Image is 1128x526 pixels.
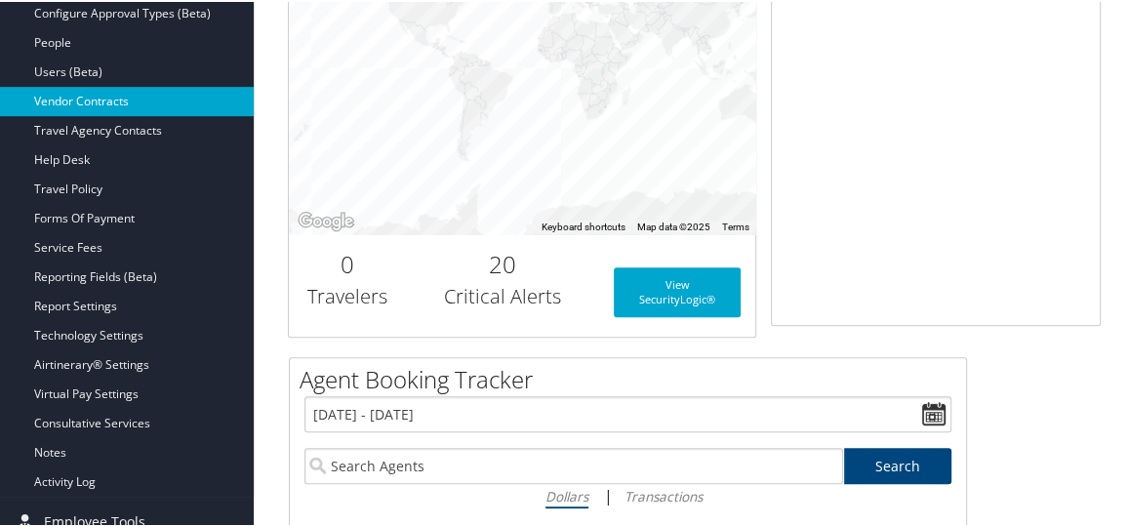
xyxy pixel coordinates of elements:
input: Search Agents [304,446,843,482]
h2: Agent Booking Tracker [300,361,966,394]
a: Search [844,446,952,482]
h2: 20 [420,246,584,279]
i: Transactions [624,485,703,504]
h3: Travelers [303,281,390,308]
a: Terms (opens in new tab) [722,220,749,230]
a: Open this area in Google Maps (opens a new window) [294,207,358,232]
h3: Critical Alerts [420,281,584,308]
span: Map data ©2025 [637,220,710,230]
div: | [304,482,951,506]
i: Dollars [545,485,588,504]
a: View SecurityLogic® [614,265,740,315]
button: Keyboard shortcuts [542,219,625,232]
img: Google [294,207,358,232]
h2: 0 [303,246,390,279]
